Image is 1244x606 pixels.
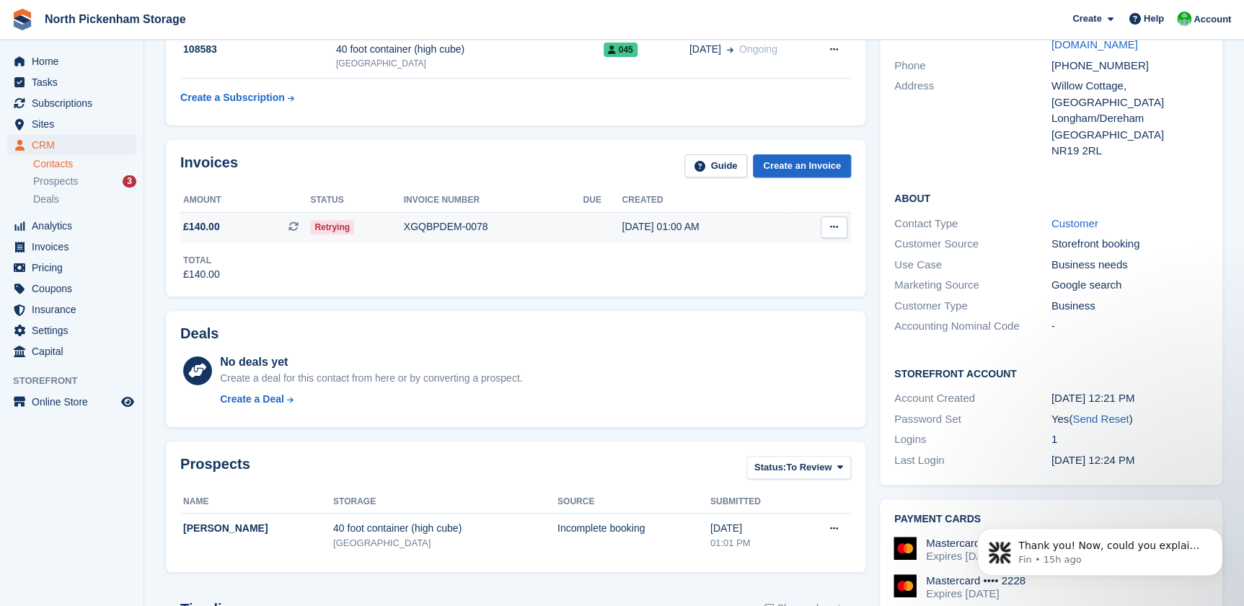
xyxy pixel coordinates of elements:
[1069,413,1132,425] span: ( )
[7,51,136,71] a: menu
[220,353,522,371] div: No deals yet
[1051,143,1209,159] div: NR19 2RL
[32,237,118,257] span: Invoices
[1051,277,1209,294] div: Google search
[7,216,136,236] a: menu
[39,7,192,31] a: North Pickenham Storage
[13,374,144,388] span: Storefront
[1051,58,1209,74] div: [PHONE_NUMBER]
[32,299,118,320] span: Insurance
[1194,12,1231,27] span: Account
[710,521,798,536] div: [DATE]
[180,491,333,514] th: Name
[7,258,136,278] a: menu
[689,42,721,57] span: [DATE]
[894,411,1051,428] div: Password Set
[336,57,604,70] div: [GEOGRAPHIC_DATA]
[7,135,136,155] a: menu
[404,219,583,234] div: XGQBPDEM-0078
[557,491,710,514] th: Source
[1051,454,1135,466] time: 2025-09-17 11:24:56 UTC
[7,341,136,361] a: menu
[183,254,220,267] div: Total
[220,392,522,407] a: Create a Deal
[32,216,118,236] span: Analytics
[180,90,285,105] div: Create a Subscription
[180,325,219,342] h2: Deals
[180,154,238,178] h2: Invoices
[894,318,1051,335] div: Accounting Nominal Code
[1051,236,1209,252] div: Storefront booking
[180,84,294,111] a: Create a Subscription
[1051,217,1098,229] a: Customer
[7,320,136,341] a: menu
[894,452,1051,469] div: Last Login
[310,220,354,234] span: Retrying
[180,189,310,212] th: Amount
[32,72,118,92] span: Tasks
[1051,257,1209,273] div: Business needs
[1051,431,1209,448] div: 1
[894,277,1051,294] div: Marketing Source
[753,154,851,178] a: Create an Invoice
[894,298,1051,315] div: Customer Type
[180,42,336,57] div: 108583
[894,431,1051,448] div: Logins
[1144,12,1164,26] span: Help
[926,550,1025,563] div: Expires [DATE]
[710,491,798,514] th: Submitted
[32,114,118,134] span: Sites
[33,157,136,171] a: Contacts
[220,392,284,407] div: Create a Deal
[7,72,136,92] a: menu
[12,9,33,30] img: stora-icon-8386f47178a22dfd0bd8f6a31ec36ba5ce8667c1dd55bd0f319d3a0aa187defe.svg
[557,521,710,536] div: Incomplete booking
[32,51,118,71] span: Home
[33,175,78,188] span: Prospects
[754,460,786,475] span: Status:
[894,390,1051,407] div: Account Created
[123,175,136,188] div: 3
[33,174,136,189] a: Prospects 3
[7,299,136,320] a: menu
[604,43,638,57] span: 045
[1051,110,1209,127] div: Longham/Dereham
[684,154,748,178] a: Guide
[1072,413,1129,425] a: Send Reset
[119,393,136,410] a: Preview store
[1177,12,1191,26] img: Chris Gulliver
[894,58,1051,74] div: Phone
[894,190,1208,205] h2: About
[894,537,917,560] img: Mastercard Logo
[1072,12,1101,26] span: Create
[622,189,786,212] th: Created
[894,514,1208,525] h2: Payment cards
[32,258,118,278] span: Pricing
[32,278,118,299] span: Coupons
[32,320,118,341] span: Settings
[33,193,59,206] span: Deals
[32,341,118,361] span: Capital
[1051,78,1209,110] div: Willow Cottage, [GEOGRAPHIC_DATA]
[956,498,1244,599] iframe: Intercom notifications message
[33,192,136,207] a: Deals
[336,42,604,57] div: 40 foot container (high cube)
[333,491,557,514] th: Storage
[622,219,786,234] div: [DATE] 01:00 AM
[1051,411,1209,428] div: Yes
[894,574,917,597] img: Mastercard Logo
[310,189,403,212] th: Status
[32,135,118,155] span: CRM
[32,93,118,113] span: Subscriptions
[333,521,557,536] div: 40 foot container (high cube)
[739,43,777,55] span: Ongoing
[786,460,831,475] span: To Review
[894,236,1051,252] div: Customer Source
[183,521,333,536] div: [PERSON_NAME]
[183,267,220,282] div: £140.00
[926,574,1025,587] div: Mastercard •••• 2228
[894,366,1208,380] h2: Storefront Account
